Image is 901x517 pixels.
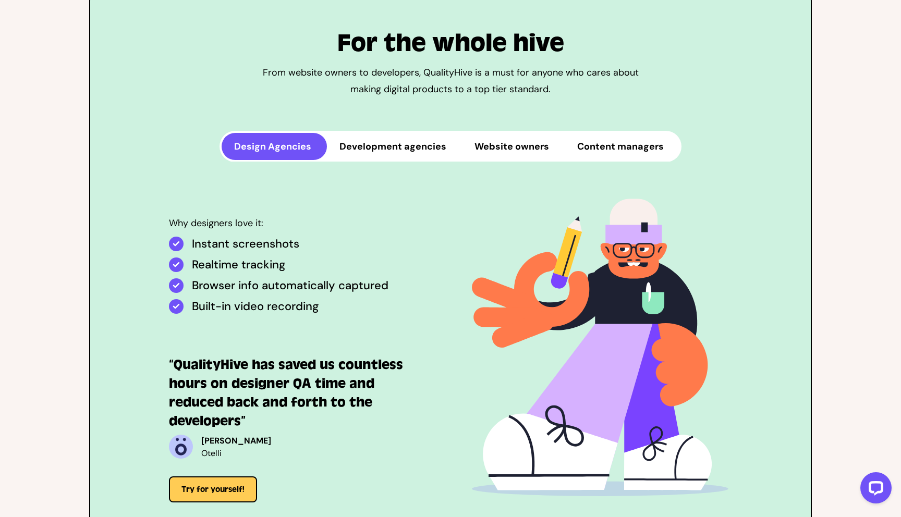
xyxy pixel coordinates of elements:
p: Why designers love it: [169,216,428,230]
img: Jake Hughes [169,435,193,459]
img: Instant screenshots [169,237,184,251]
button: Design Agencies [222,133,327,160]
img: Built-in video recording [169,299,184,314]
p: Realtime tracking [192,257,285,272]
img: Realtime tracking [169,257,184,272]
a: Try for yourself! [169,484,257,494]
p: Built-in video recording [192,299,319,314]
h4: [PERSON_NAME] [201,435,271,447]
p: Browser info automatically captured [192,278,388,293]
img: Browser info automatically captured [169,278,184,293]
h2: For the whole hive [259,31,643,56]
button: Try for yourself! [169,476,257,502]
button: Development agencies [327,133,462,160]
button: Content managers [565,133,679,160]
iframe: LiveChat chat widget [852,468,896,512]
button: Website owners [462,133,565,160]
p: From website owners to developers, QualityHive is a must for anyone who cares about making digita... [259,64,643,97]
p: Instant screenshots [192,237,299,251]
p: Otelli [201,447,271,460]
h3: “QualityHive has saved us countless hours on designer QA time and reduced back and forth to the d... [169,355,428,430]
